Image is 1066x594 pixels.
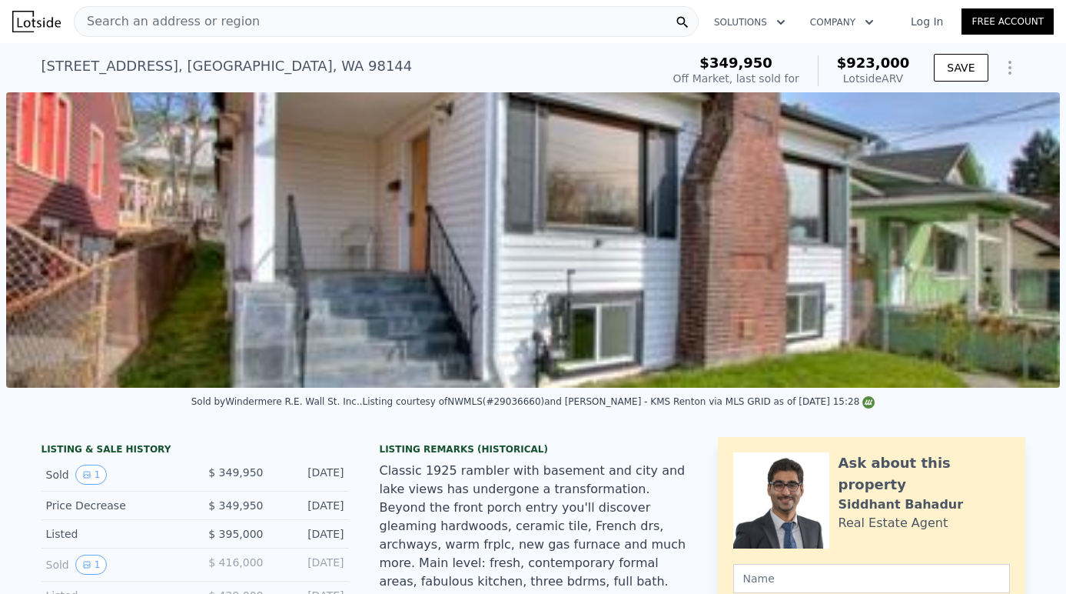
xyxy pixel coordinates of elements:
img: NWMLS Logo [862,396,875,409]
button: SAVE [934,54,988,82]
div: Sold by Windermere R.E. Wall St. Inc. . [191,396,363,407]
img: Lotside [12,11,61,32]
div: Real Estate Agent [839,514,948,532]
div: [DATE] [276,526,344,542]
div: Lotside ARV [837,71,910,86]
div: Listing courtesy of NWMLS (#29036660) and [PERSON_NAME] - KMS Renton via MLS GRID as of [DATE] 15:28 [363,396,875,407]
img: Sale: 118132720 Parcel: 97851431 [6,92,1060,388]
span: $ 416,000 [208,556,263,569]
button: Show Options [995,52,1025,83]
span: $ 349,950 [208,466,263,479]
a: Log In [892,14,961,29]
div: Price Decrease [46,498,183,513]
a: Free Account [961,8,1054,35]
div: Listed [46,526,183,542]
div: Ask about this property [839,452,1010,496]
span: $ 395,000 [208,528,263,540]
button: View historical data [75,465,108,485]
button: Company [798,8,886,36]
span: $349,950 [699,55,772,71]
input: Name [733,564,1010,593]
div: Siddhant Bahadur [839,496,964,514]
div: Off Market, last sold for [673,71,799,86]
div: [STREET_ADDRESS] , [GEOGRAPHIC_DATA] , WA 98144 [42,55,413,77]
div: Sold [46,555,183,575]
div: [DATE] [276,555,344,575]
div: Sold [46,465,183,485]
span: $923,000 [837,55,910,71]
div: [DATE] [276,498,344,513]
div: Listing Remarks (Historical) [380,443,687,456]
span: Search an address or region [75,12,260,31]
button: View historical data [75,555,108,575]
div: LISTING & SALE HISTORY [42,443,349,459]
span: $ 349,950 [208,499,263,512]
button: Solutions [702,8,798,36]
div: [DATE] [276,465,344,485]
